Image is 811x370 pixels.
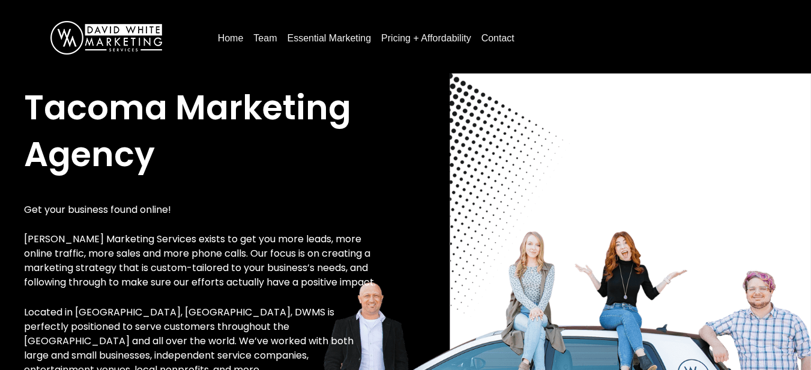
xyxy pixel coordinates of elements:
[282,29,376,48] a: Essential Marketing
[24,84,351,178] span: Tacoma Marketing Agency
[376,29,476,48] a: Pricing + Affordability
[213,29,249,48] a: Home
[50,32,162,42] a: DavidWhite-Marketing-Logo
[477,29,519,48] a: Contact
[50,21,162,55] img: DavidWhite-Marketing-Logo
[24,203,378,217] p: Get your business found online!
[24,232,378,290] p: [PERSON_NAME] Marketing Services exists to get you more leads, more online traffic, more sales an...
[249,29,282,48] a: Team
[213,28,787,48] nav: Menu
